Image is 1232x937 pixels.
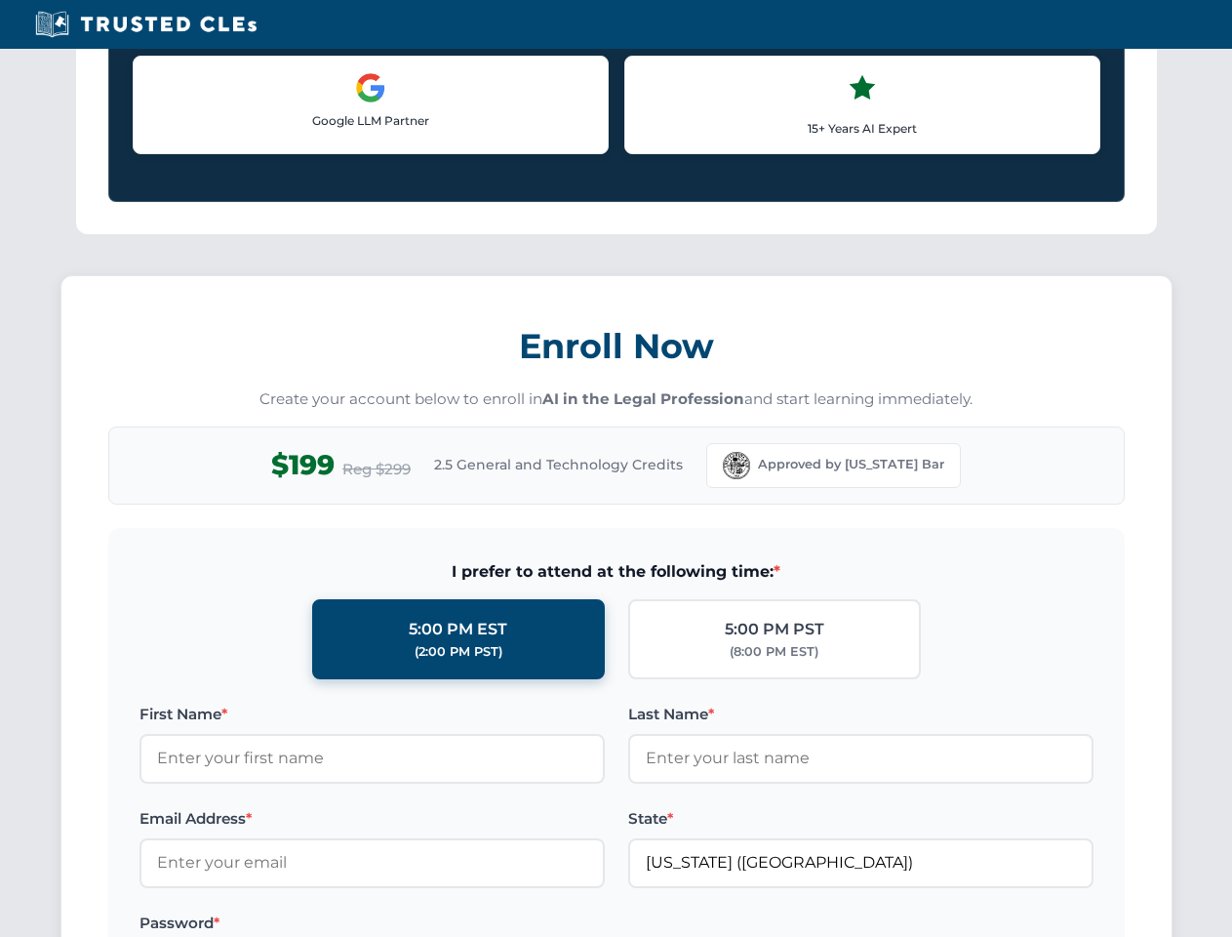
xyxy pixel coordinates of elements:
label: State [628,807,1093,831]
label: First Name [139,703,605,726]
img: Google [355,72,386,103]
div: 5:00 PM PST [725,617,824,642]
span: $199 [271,443,335,487]
div: 5:00 PM EST [409,617,507,642]
div: (8:00 PM EST) [730,642,818,662]
span: Reg $299 [342,458,411,481]
p: Create your account below to enroll in and start learning immediately. [108,388,1125,411]
input: Florida (FL) [628,838,1093,887]
p: 15+ Years AI Expert [641,119,1084,138]
label: Last Name [628,703,1093,726]
input: Enter your email [139,838,605,887]
span: I prefer to attend at the following time: [139,559,1093,585]
p: Google LLM Partner [149,111,592,130]
input: Enter your last name [628,734,1093,783]
h3: Enroll Now [108,315,1125,377]
img: Florida Bar [723,452,750,479]
strong: AI in the Legal Profession [542,389,744,408]
span: Approved by [US_STATE] Bar [758,455,944,474]
label: Password [139,912,605,935]
span: 2.5 General and Technology Credits [434,454,683,475]
div: (2:00 PM PST) [415,642,502,662]
input: Enter your first name [139,734,605,783]
label: Email Address [139,807,605,831]
img: Trusted CLEs [29,10,262,39]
